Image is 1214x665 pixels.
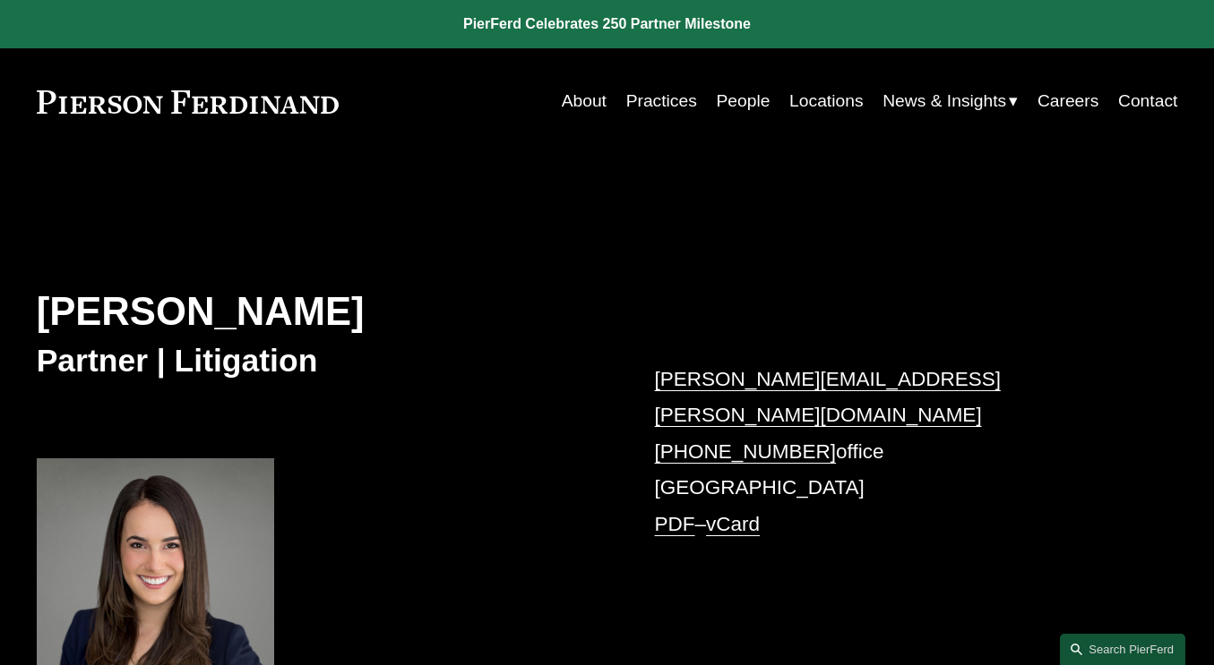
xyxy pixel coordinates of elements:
a: Careers [1037,84,1098,119]
a: folder dropdown [883,84,1018,119]
a: Contact [1118,84,1177,119]
h2: [PERSON_NAME] [37,288,607,336]
a: About [562,84,607,119]
a: People [716,84,770,119]
span: News & Insights [883,86,1006,117]
p: office [GEOGRAPHIC_DATA] – [655,362,1131,543]
a: PDF [655,513,695,535]
a: [PHONE_NUMBER] [655,440,837,463]
h3: Partner | Litigation [37,342,607,381]
a: [PERSON_NAME][EMAIL_ADDRESS][PERSON_NAME][DOMAIN_NAME] [655,368,1001,427]
a: Practices [626,84,697,119]
a: Search this site [1060,634,1185,665]
a: vCard [706,513,760,535]
a: Locations [789,84,863,119]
